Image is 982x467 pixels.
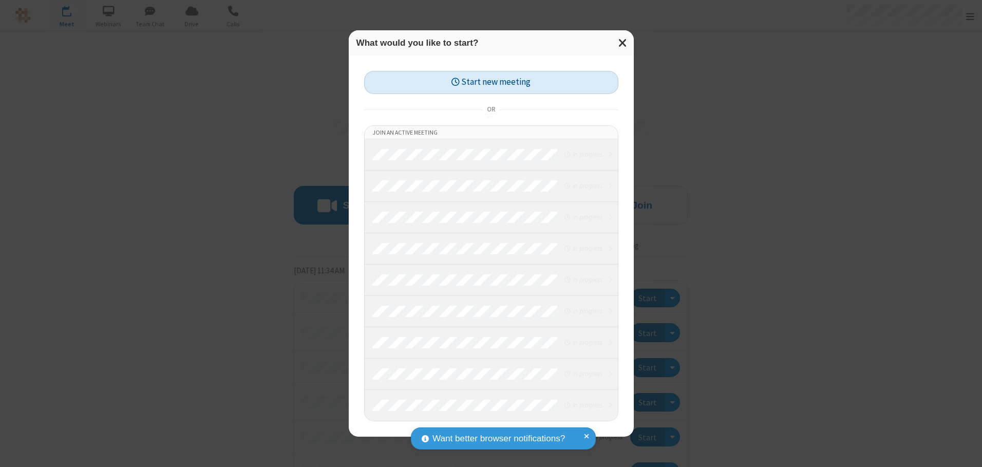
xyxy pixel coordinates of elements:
em: in progress [564,181,602,191]
h3: What would you like to start? [356,38,626,48]
button: Close modal [612,30,634,55]
button: Start new meeting [364,71,618,94]
em: in progress [564,244,602,253]
em: in progress [564,306,602,316]
em: in progress [564,369,602,379]
em: in progress [564,400,602,410]
span: Want better browser notifications? [432,432,565,445]
em: in progress [564,150,602,159]
em: in progress [564,275,602,285]
li: Join an active meeting [365,126,618,139]
em: in progress [564,212,602,222]
span: or [483,102,499,117]
em: in progress [564,338,602,347]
